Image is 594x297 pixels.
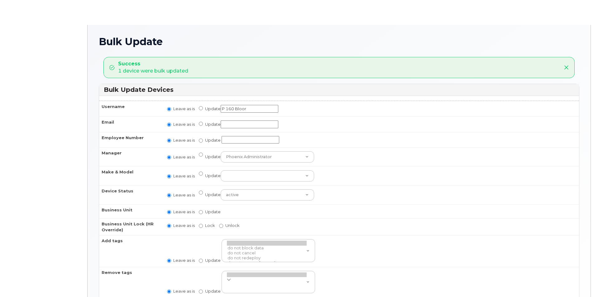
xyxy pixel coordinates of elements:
label: Leave as is [167,121,195,127]
input: Lock [199,224,203,228]
th: Username [99,101,161,116]
input: Update [199,172,203,176]
input: Update [199,106,203,110]
label: Update [199,105,278,113]
input: Update [199,153,203,157]
input: Unlock [219,224,223,228]
th: Make & Model [99,166,161,185]
option: do not remove forwarding [227,261,307,266]
input: Update [199,210,203,214]
th: Employee Number [99,132,161,148]
label: Leave as is [167,154,195,160]
label: Update [199,137,221,143]
input: Leave as is [167,139,171,143]
label: Leave as is [167,223,195,229]
input: Leave as is [167,193,171,197]
option: do not redeploy [227,256,307,261]
label: Update [199,151,314,163]
th: Email [99,116,161,132]
label: Update [199,189,314,200]
strong: Success [118,60,188,68]
label: Update [199,209,221,215]
input: Leave as is [167,107,171,111]
label: Update [199,120,278,128]
select: Update [221,170,314,181]
input: Update [199,191,203,195]
option: do not cancel [227,251,307,256]
select: Update [221,189,314,200]
label: Leave as is [167,288,195,294]
h1: Bulk Update [99,36,579,47]
label: Leave as is [167,257,195,263]
input: Leave as is [167,259,171,263]
label: Lock [199,223,215,229]
th: Device Status [99,185,161,204]
select: Update [221,151,314,163]
input: Update [199,122,203,126]
input: Leave as is [167,290,171,294]
input: Leave as is [167,155,171,159]
input: Update [221,120,278,128]
input: Leave as is [167,210,171,214]
input: Leave as is [167,174,171,178]
input: Leave as is [167,224,171,228]
th: Add tags [99,235,161,267]
label: Leave as is [167,173,195,179]
label: Leave as is [167,137,195,143]
label: Update [199,288,221,294]
input: Leave as is [167,123,171,127]
label: Leave as is [167,106,195,112]
input: Update [221,105,278,113]
div: 1 device were bulk updated [118,60,188,75]
label: Leave as is [167,209,195,215]
th: Business Unit Lock (HR Override) [99,218,161,235]
h3: Bulk Update Devices [104,86,574,94]
label: Update [199,257,221,263]
option: do not block data [227,246,307,251]
label: Unlock [219,223,240,229]
th: Manager [99,147,161,166]
label: Leave as is [167,192,195,198]
input: Update [199,259,203,263]
label: Update [199,170,314,181]
th: Business Unit [99,204,161,218]
input: Update [199,139,203,143]
input: Update [199,290,203,294]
